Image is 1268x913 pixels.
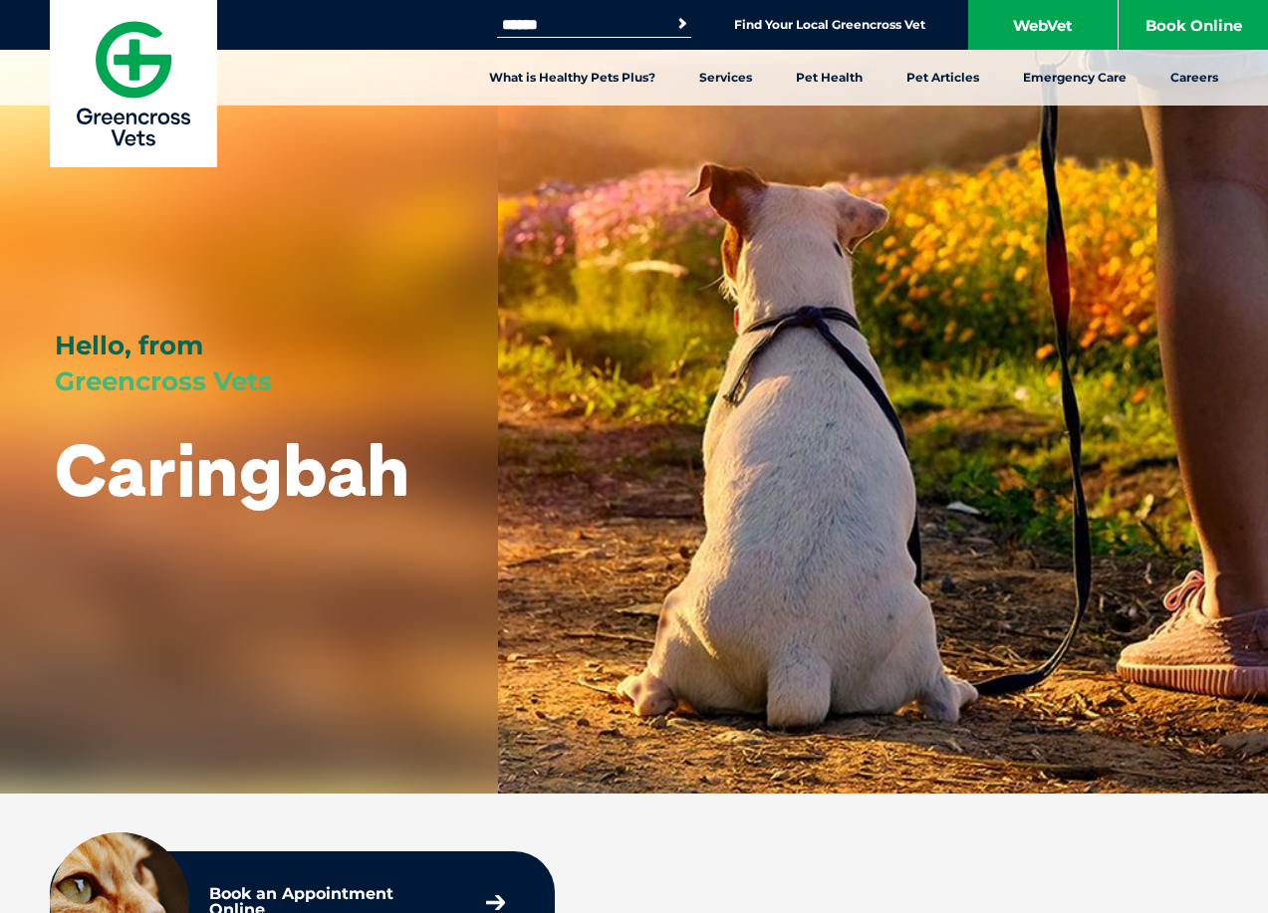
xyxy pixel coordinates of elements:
[672,14,692,34] button: Search
[885,50,1001,106] a: Pet Articles
[467,50,677,106] a: What is Healthy Pets Plus?
[55,330,203,361] span: Hello, from
[1001,50,1148,106] a: Emergency Care
[55,430,409,509] h1: Caringbah
[55,365,272,397] span: Greencross Vets
[677,50,774,106] a: Services
[1148,50,1240,106] a: Careers
[774,50,885,106] a: Pet Health
[734,17,925,33] a: Find Your Local Greencross Vet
